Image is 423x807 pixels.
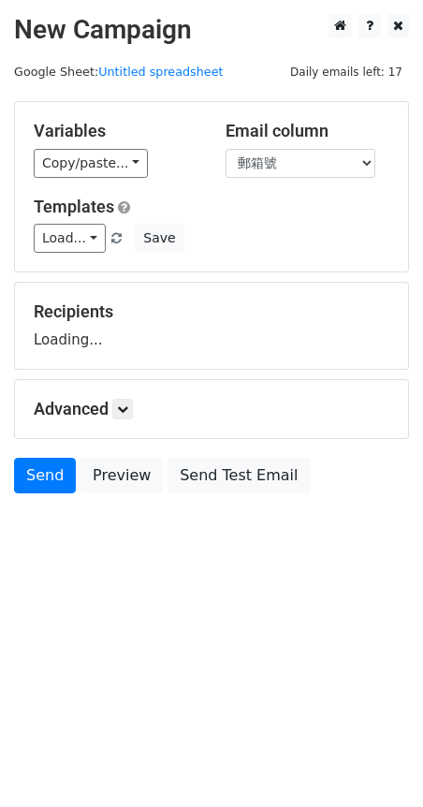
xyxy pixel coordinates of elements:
[34,301,389,322] h5: Recipients
[14,458,76,493] a: Send
[34,399,389,419] h5: Advanced
[284,65,409,79] a: Daily emails left: 17
[284,62,409,82] span: Daily emails left: 17
[135,224,183,253] button: Save
[80,458,163,493] a: Preview
[34,224,106,253] a: Load...
[14,14,409,46] h2: New Campaign
[168,458,310,493] a: Send Test Email
[34,149,148,178] a: Copy/paste...
[34,301,389,350] div: Loading...
[34,121,197,141] h5: Variables
[226,121,389,141] h5: Email column
[14,65,224,79] small: Google Sheet:
[98,65,223,79] a: Untitled spreadsheet
[34,197,114,216] a: Templates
